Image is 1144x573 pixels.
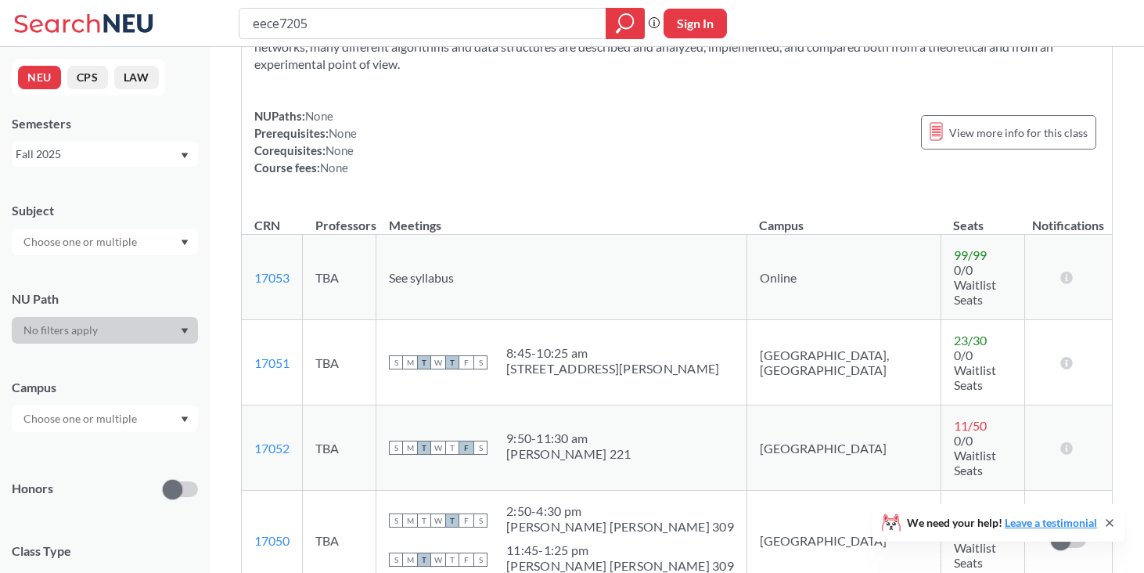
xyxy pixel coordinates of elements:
svg: Dropdown arrow [181,240,189,246]
span: Class Type [12,542,198,560]
button: LAW [114,66,159,89]
span: T [417,514,431,528]
div: Semesters [12,115,198,132]
span: 0/0 Waitlist Seats [954,433,996,477]
span: F [459,514,473,528]
td: Online [746,235,941,320]
span: T [417,441,431,455]
span: S [473,355,487,369]
th: Notifications [1024,201,1111,235]
div: Dropdown arrow [12,317,198,344]
div: 2:50 - 4:30 pm [506,503,734,519]
div: Subject [12,202,198,219]
span: W [431,514,445,528]
div: Fall 2025Dropdown arrow [12,142,198,167]
span: T [445,553,459,567]
span: S [473,514,487,528]
span: None [305,109,333,123]
div: Campus [12,379,198,396]
th: Campus [746,201,941,235]
span: See syllabus [389,270,454,285]
td: TBA [303,320,376,405]
span: S [473,553,487,567]
span: W [431,553,445,567]
input: Choose one or multiple [16,232,147,251]
div: Dropdown arrow [12,405,198,432]
svg: Dropdown arrow [181,416,189,423]
div: [PERSON_NAME] [PERSON_NAME] 309 [506,519,734,535]
p: Honors [12,480,53,498]
div: 11:45 - 1:25 pm [506,542,734,558]
a: Leave a testimonial [1005,516,1097,529]
span: 99 / 99 [954,247,987,262]
th: Meetings [376,201,747,235]
span: T [417,553,431,567]
span: F [459,553,473,567]
div: magnifying glass [606,8,645,39]
svg: Dropdown arrow [181,153,189,159]
div: 9:50 - 11:30 am [506,431,631,446]
span: T [445,514,459,528]
div: Dropdown arrow [12,229,198,255]
span: 0/0 Waitlist Seats [954,348,996,392]
span: 11 / 50 [954,418,987,433]
span: T [445,441,459,455]
td: [GEOGRAPHIC_DATA], [GEOGRAPHIC_DATA] [746,320,941,405]
div: Fall 2025 [16,146,179,163]
span: View more info for this class [949,123,1088,142]
input: Class, professor, course number, "phrase" [251,10,595,37]
button: NEU [18,66,61,89]
div: [PERSON_NAME] 221 [506,446,631,462]
span: F [459,441,473,455]
span: 0/0 Waitlist Seats [954,525,996,570]
div: NU Path [12,290,198,308]
td: TBA [303,235,376,320]
a: 17050 [254,533,290,548]
a: 17053 [254,270,290,285]
button: CPS [67,66,108,89]
span: We need your help! [907,517,1097,528]
span: S [389,441,403,455]
th: Professors [303,201,376,235]
span: T [417,355,431,369]
span: None [329,126,357,140]
span: W [431,355,445,369]
svg: magnifying glass [616,13,635,34]
input: Choose one or multiple [16,409,147,428]
span: W [431,441,445,455]
span: S [389,553,403,567]
span: 23 / 30 [954,333,987,348]
span: 0/0 Waitlist Seats [954,262,996,307]
span: F [459,355,473,369]
div: 8:45 - 10:25 am [506,345,719,361]
div: CRN [254,217,280,234]
a: 17051 [254,355,290,370]
span: S [389,514,403,528]
th: Seats [941,201,1024,235]
span: M [403,514,417,528]
td: [GEOGRAPHIC_DATA] [746,405,941,491]
span: None [320,160,348,175]
span: M [403,355,417,369]
span: S [473,441,487,455]
span: None [326,143,354,157]
span: S [389,355,403,369]
svg: Dropdown arrow [181,328,189,334]
span: T [445,355,459,369]
td: TBA [303,405,376,491]
a: 17052 [254,441,290,456]
div: NUPaths: Prerequisites: Corequisites: Course fees: [254,107,357,176]
span: M [403,441,417,455]
span: M [403,553,417,567]
div: [STREET_ADDRESS][PERSON_NAME] [506,361,719,377]
button: Sign In [664,9,727,38]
